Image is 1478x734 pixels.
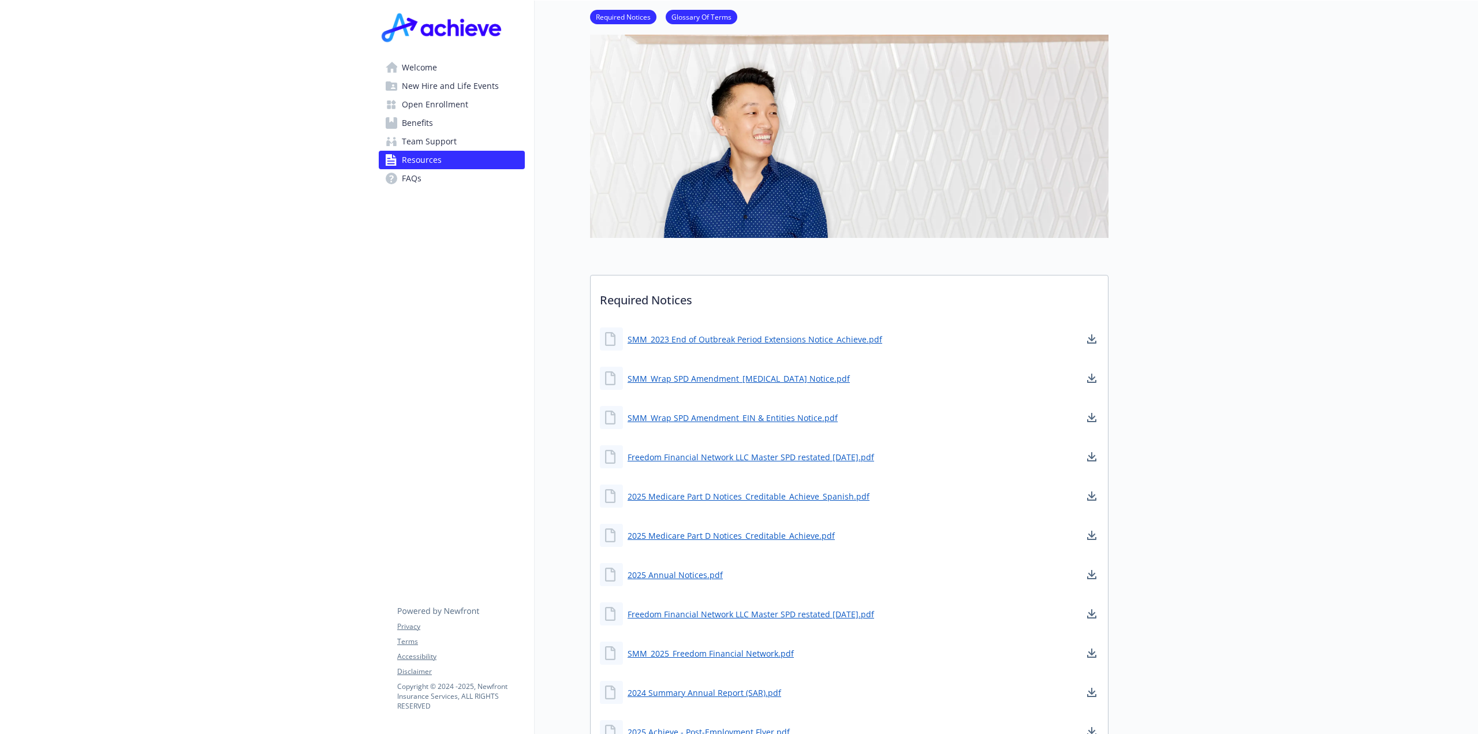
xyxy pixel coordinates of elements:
[379,95,525,114] a: Open Enrollment
[628,530,835,542] a: 2025 Medicare Part D Notices_Creditable_Achieve.pdf
[397,681,524,711] p: Copyright © 2024 - 2025 , Newfront Insurance Services, ALL RIGHTS RESERVED
[402,77,499,95] span: New Hire and Life Events
[628,451,874,463] a: Freedom Financial Network LLC Master SPD restated [DATE].pdf
[397,651,524,662] a: Accessibility
[402,169,421,188] span: FAQs
[379,132,525,151] a: Team Support
[402,95,468,114] span: Open Enrollment
[590,11,656,22] a: Required Notices
[1085,568,1099,582] a: download document
[591,275,1108,318] p: Required Notices
[1085,332,1099,346] a: download document
[1085,411,1099,424] a: download document
[379,77,525,95] a: New Hire and Life Events
[402,151,442,169] span: Resources
[1085,646,1099,660] a: download document
[1085,685,1099,699] a: download document
[379,58,525,77] a: Welcome
[628,372,850,385] a: SMM_Wrap SPD Amendment_[MEDICAL_DATA] Notice.pdf
[666,11,737,22] a: Glossary Of Terms
[402,132,457,151] span: Team Support
[379,169,525,188] a: FAQs
[402,114,433,132] span: Benefits
[1085,371,1099,385] a: download document
[628,490,869,502] a: 2025 Medicare Part D Notices_Creditable_Achieve_Spanish.pdf
[628,333,882,345] a: SMM_2023 End of Outbreak Period Extensions Notice_Achieve.pdf
[1085,607,1099,621] a: download document
[628,647,794,660] a: SMM_2025_Freedom Financial Network.pdf
[1085,450,1099,464] a: download document
[628,569,723,581] a: 2025 Annual Notices.pdf
[397,621,524,632] a: Privacy
[397,666,524,677] a: Disclaimer
[379,114,525,132] a: Benefits
[628,608,874,620] a: Freedom Financial Network LLC Master SPD restated [DATE].pdf
[628,412,838,424] a: SMM_Wrap SPD Amendment_EIN & Entities Notice.pdf
[1085,528,1099,542] a: download document
[379,151,525,169] a: Resources
[397,636,524,647] a: Terms
[590,35,1108,238] img: resources page banner
[1085,489,1099,503] a: download document
[402,58,437,77] span: Welcome
[628,687,781,699] a: 2024 Summary Annual Report (SAR).pdf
